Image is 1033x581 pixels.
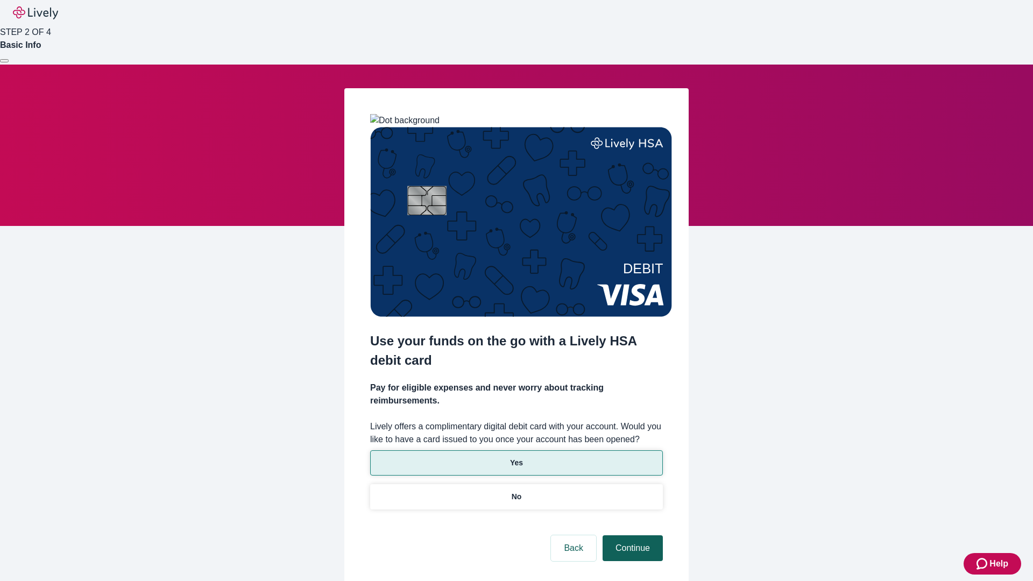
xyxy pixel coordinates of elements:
[370,127,672,317] img: Debit card
[989,557,1008,570] span: Help
[551,535,596,561] button: Back
[603,535,663,561] button: Continue
[370,484,663,509] button: No
[370,420,663,446] label: Lively offers a complimentary digital debit card with your account. Would you like to have a card...
[977,557,989,570] svg: Zendesk support icon
[370,331,663,370] h2: Use your funds on the go with a Lively HSA debit card
[510,457,523,469] p: Yes
[370,114,440,127] img: Dot background
[512,491,522,502] p: No
[370,450,663,476] button: Yes
[370,381,663,407] h4: Pay for eligible expenses and never worry about tracking reimbursements.
[964,553,1021,575] button: Zendesk support iconHelp
[13,6,58,19] img: Lively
